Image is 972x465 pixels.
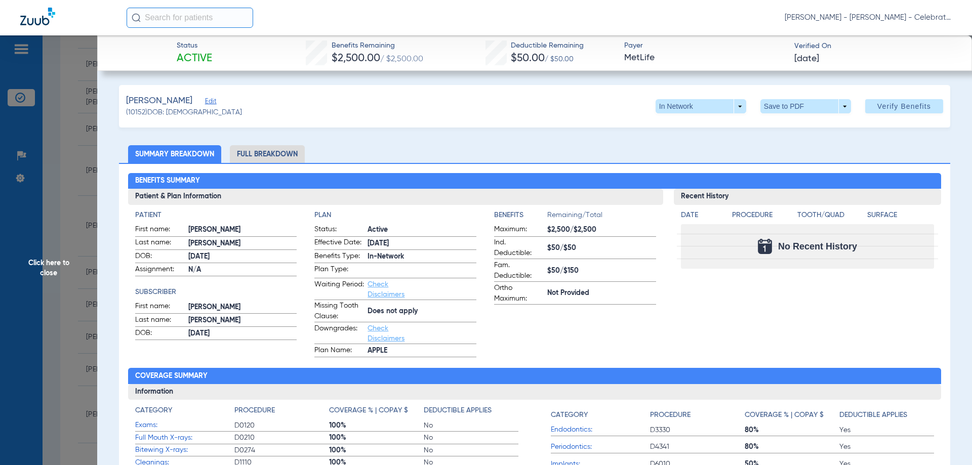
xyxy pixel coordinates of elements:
[681,210,723,221] h4: Date
[867,210,934,221] h4: Surface
[332,40,423,51] span: Benefits Remaining
[368,251,476,262] span: In-Network
[424,405,492,416] h4: Deductible Applies
[177,52,212,66] span: Active
[797,210,864,224] app-breakdown-title: Tooth/Quad
[368,346,476,356] span: APPLE
[424,420,518,431] span: No
[511,53,545,64] span: $50.00
[681,210,723,224] app-breakdown-title: Date
[314,264,364,278] span: Plan Type:
[551,425,650,435] span: Endodontics:
[128,145,221,163] li: Summary Breakdown
[314,301,364,322] span: Missing Tooth Clause:
[314,323,364,344] span: Downgrades:
[785,13,952,23] span: [PERSON_NAME] - [PERSON_NAME] - Celebration Pediatric Dentistry
[551,410,588,420] h4: Category
[135,251,185,263] span: DOB:
[650,405,745,424] app-breakdown-title: Procedure
[234,433,329,443] span: D0210
[494,224,544,236] span: Maximum:
[794,41,956,52] span: Verified On
[368,281,404,298] a: Check Disclaimers
[624,40,786,51] span: Payer
[135,237,185,249] span: Last name:
[732,210,794,221] h4: Procedure
[494,283,544,304] span: Ortho Maximum:
[494,260,544,281] span: Fam. Deductible:
[135,224,185,236] span: First name:
[494,210,547,221] h4: Benefits
[314,251,364,263] span: Benefits Type:
[794,53,819,65] span: [DATE]
[234,445,329,455] span: D0274
[135,315,185,327] span: Last name:
[188,302,297,313] span: [PERSON_NAME]
[135,420,234,431] span: Exams:
[745,405,839,424] app-breakdown-title: Coverage % | Copay $
[234,420,329,431] span: D0120
[135,210,297,221] h4: Patient
[329,445,424,455] span: 100%
[368,225,476,235] span: Active
[135,445,234,455] span: Bitewing X-rays:
[135,328,185,340] span: DOB:
[128,368,942,384] h2: Coverage Summary
[188,225,297,235] span: [PERSON_NAME]
[758,239,772,254] img: Calendar
[380,55,423,63] span: / $2,500.00
[650,410,691,420] h4: Procedure
[424,433,518,443] span: No
[329,433,424,443] span: 100%
[745,442,839,452] span: 80%
[494,210,547,224] app-breakdown-title: Benefits
[424,445,518,455] span: No
[877,102,931,110] span: Verify Benefits
[230,145,305,163] li: Full Breakdown
[511,40,584,51] span: Deductible Remaining
[547,266,656,276] span: $50/$150
[135,433,234,443] span: Full Mouth X-rays:
[368,238,476,249] span: [DATE]
[314,224,364,236] span: Status:
[551,405,650,424] app-breakdown-title: Category
[424,405,518,419] app-breakdown-title: Deductible Applies
[314,210,476,221] h4: Plan
[188,265,297,275] span: N/A
[188,251,297,262] span: [DATE]
[545,56,574,63] span: / $50.00
[128,384,942,400] h3: Information
[656,99,746,113] button: In Network
[188,328,297,339] span: [DATE]
[135,301,185,313] span: First name:
[329,420,424,431] span: 100%
[368,325,404,342] a: Check Disclaimers
[126,95,192,107] span: [PERSON_NAME]
[547,288,656,299] span: Not Provided
[329,405,424,419] app-breakdown-title: Coverage % | Copay $
[205,98,214,107] span: Edit
[135,264,185,276] span: Assignment:
[839,405,934,424] app-breakdown-title: Deductible Applies
[778,241,857,251] span: No Recent History
[494,237,544,259] span: Ind. Deductible:
[839,425,934,435] span: Yes
[135,287,297,298] app-breakdown-title: Subscriber
[128,189,663,205] h3: Patient & Plan Information
[126,107,242,118] span: (10152) DOB: [DEMOGRAPHIC_DATA]
[624,52,786,64] span: MetLife
[135,405,172,416] h4: Category
[547,210,656,224] span: Remaining/Total
[547,243,656,253] span: $50/$50
[547,225,656,235] span: $2,500/$2,500
[674,189,942,205] h3: Recent History
[865,99,943,113] button: Verify Benefits
[314,345,364,357] span: Plan Name:
[745,410,824,420] h4: Coverage % | Copay $
[332,53,380,64] span: $2,500.00
[921,416,972,465] iframe: Chat Widget
[839,442,934,452] span: Yes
